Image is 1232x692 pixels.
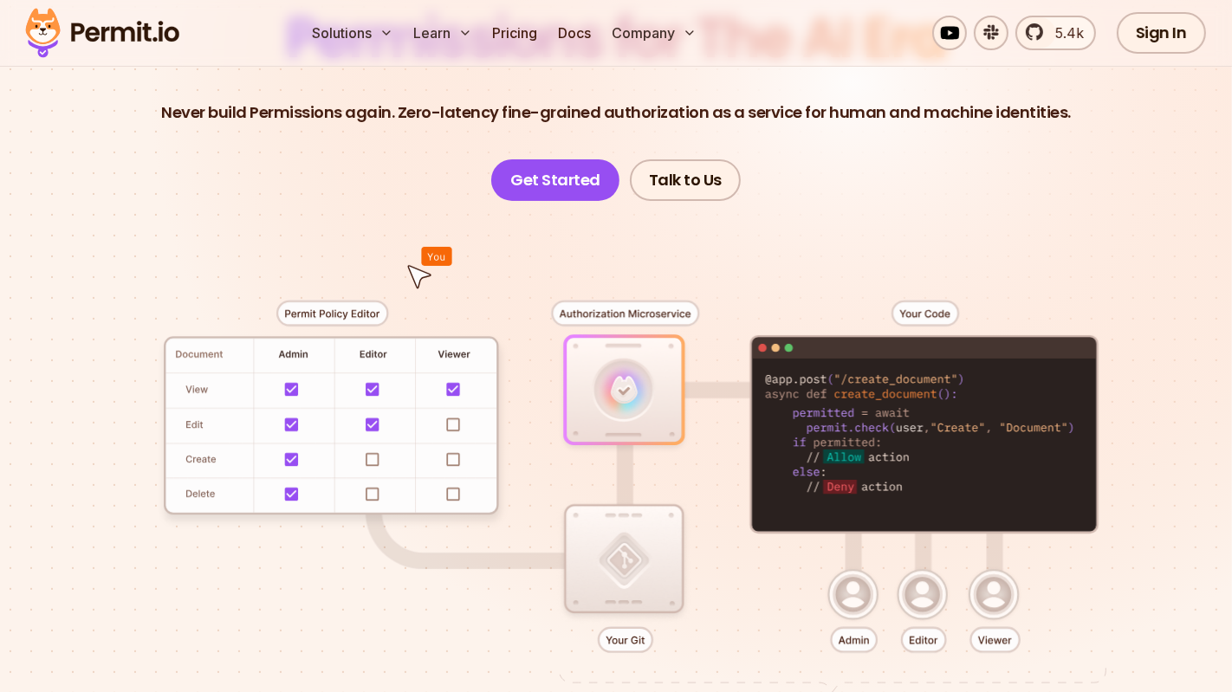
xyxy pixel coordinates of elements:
[606,16,704,50] button: Company
[491,159,619,201] a: Get Started
[161,100,1071,125] p: Never build Permissions again. Zero-latency fine-grained authorization as a service for human and...
[306,16,400,50] button: Solutions
[486,16,545,50] a: Pricing
[1045,23,1084,43] span: 5.4k
[1015,16,1096,50] a: 5.4k
[1117,12,1206,54] a: Sign In
[630,159,741,201] a: Talk to Us
[407,16,479,50] button: Learn
[17,3,187,62] img: Permit logo
[552,16,599,50] a: Docs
